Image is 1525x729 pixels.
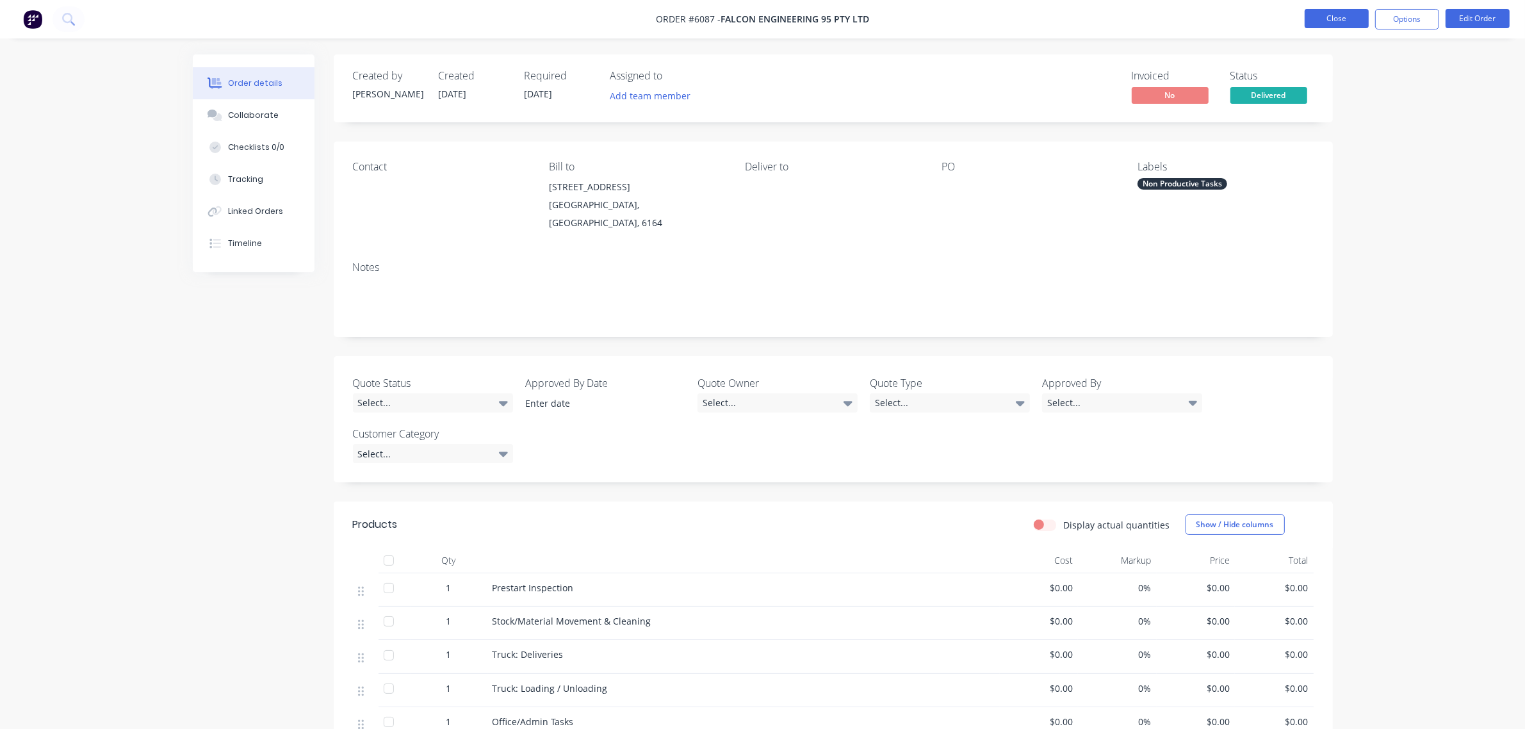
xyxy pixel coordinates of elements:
[1083,682,1152,695] span: 0%
[1162,648,1230,661] span: $0.00
[353,393,513,413] div: Select...
[228,238,262,249] div: Timeline
[193,227,314,259] button: Timeline
[1005,581,1073,594] span: $0.00
[353,375,513,391] label: Quote Status
[193,131,314,163] button: Checklists 0/0
[493,582,574,594] span: Prestart Inspection
[1230,70,1314,82] div: Status
[1005,648,1073,661] span: $0.00
[549,196,724,232] div: [GEOGRAPHIC_DATA], [GEOGRAPHIC_DATA], 6164
[1235,548,1314,573] div: Total
[1305,9,1369,28] button: Close
[193,99,314,131] button: Collaborate
[1083,648,1152,661] span: 0%
[353,444,513,463] div: Select...
[228,78,282,89] div: Order details
[353,87,423,101] div: [PERSON_NAME]
[1230,87,1307,106] button: Delivered
[1186,514,1285,535] button: Show / Hide columns
[228,110,279,121] div: Collaborate
[697,393,858,413] div: Select...
[1240,715,1309,728] span: $0.00
[411,548,487,573] div: Qty
[1132,87,1209,103] span: No
[353,426,513,441] label: Customer Category
[353,517,398,532] div: Products
[1005,715,1073,728] span: $0.00
[1162,614,1230,628] span: $0.00
[1000,548,1079,573] div: Cost
[1240,682,1309,695] span: $0.00
[525,375,685,391] label: Approved By Date
[446,581,452,594] span: 1
[1083,614,1152,628] span: 0%
[525,70,595,82] div: Required
[493,648,564,660] span: Truck: Deliveries
[1042,393,1202,413] div: Select...
[1375,9,1439,29] button: Options
[610,70,738,82] div: Assigned to
[446,682,452,695] span: 1
[697,375,858,391] label: Quote Owner
[228,174,263,185] div: Tracking
[516,394,676,413] input: Enter date
[193,67,314,99] button: Order details
[1005,614,1073,628] span: $0.00
[1162,581,1230,594] span: $0.00
[549,178,724,232] div: [STREET_ADDRESS][GEOGRAPHIC_DATA], [GEOGRAPHIC_DATA], 6164
[446,648,452,661] span: 1
[493,682,608,694] span: Truck: Loading / Unloading
[353,161,528,173] div: Contact
[1240,581,1309,594] span: $0.00
[439,88,467,100] span: [DATE]
[1083,715,1152,728] span: 0%
[656,13,721,26] span: Order #6087 -
[1078,548,1157,573] div: Markup
[193,163,314,195] button: Tracking
[1230,87,1307,103] span: Delivered
[353,261,1314,274] div: Notes
[1240,614,1309,628] span: $0.00
[353,70,423,82] div: Created by
[1162,715,1230,728] span: $0.00
[1005,682,1073,695] span: $0.00
[942,161,1117,173] div: PO
[721,13,869,26] span: Falcon Engineering 95 Pty Ltd
[446,614,452,628] span: 1
[745,161,920,173] div: Deliver to
[1138,178,1227,190] div: Non Productive Tasks
[493,716,574,728] span: Office/Admin Tasks
[1132,70,1215,82] div: Invoiced
[525,88,553,100] span: [DATE]
[439,70,509,82] div: Created
[870,375,1030,391] label: Quote Type
[603,87,697,104] button: Add team member
[228,142,284,153] div: Checklists 0/0
[1083,581,1152,594] span: 0%
[1064,518,1170,532] label: Display actual quantities
[228,206,283,217] div: Linked Orders
[193,195,314,227] button: Linked Orders
[1162,682,1230,695] span: $0.00
[493,615,651,627] span: Stock/Material Movement & Cleaning
[549,161,724,173] div: Bill to
[1138,161,1313,173] div: Labels
[1157,548,1235,573] div: Price
[1240,648,1309,661] span: $0.00
[870,393,1030,413] div: Select...
[610,87,697,104] button: Add team member
[549,178,724,196] div: [STREET_ADDRESS]
[446,715,452,728] span: 1
[1446,9,1510,28] button: Edit Order
[1042,375,1202,391] label: Approved By
[23,10,42,29] img: Factory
